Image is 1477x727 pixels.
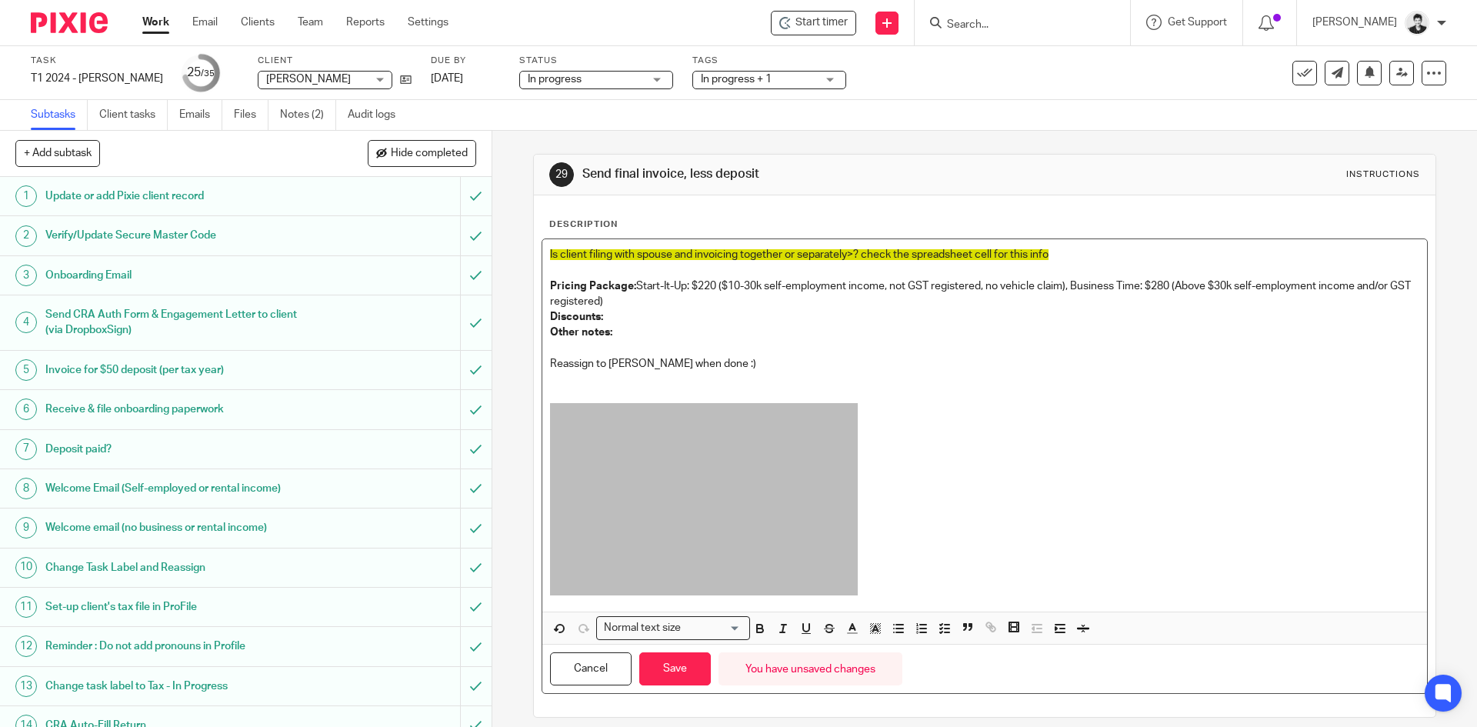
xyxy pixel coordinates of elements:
[142,15,169,30] a: Work
[45,303,312,342] h1: Send CRA Auth Form & Engagement Letter to client (via DropboxSign)
[15,675,37,697] div: 13
[596,616,750,640] div: Search for option
[368,140,476,166] button: Hide completed
[31,55,163,67] label: Task
[31,100,88,130] a: Subtasks
[179,100,222,130] a: Emails
[771,11,856,35] div: Brittney Appleby - T1 2024 - Brittney Appleby
[15,635,37,657] div: 12
[15,225,37,247] div: 2
[945,18,1084,32] input: Search
[15,312,37,333] div: 4
[701,74,772,85] span: In progress + 1
[549,218,618,231] p: Description
[1405,11,1429,35] img: squarehead.jpg
[550,249,1049,260] span: Is client filing with spouse and invoicing together or separately>? check the spreadsheet cell fo...
[550,356,1419,372] p: Reassign to [PERSON_NAME] when done :)
[15,140,100,166] button: + Add subtask
[600,620,684,636] span: Normal text size
[31,71,163,86] div: T1 2024 - [PERSON_NAME]
[192,15,218,30] a: Email
[45,224,312,247] h1: Verify/Update Secure Master Code
[45,556,312,579] h1: Change Task Label and Reassign
[549,162,574,187] div: 29
[31,71,163,86] div: T1 2024 - Brittney Appleby
[45,438,312,461] h1: Deposit paid?
[550,281,636,292] strong: Pricing Package:
[1168,17,1227,28] span: Get Support
[15,399,37,420] div: 6
[45,635,312,658] h1: Reminder : Do not add pronouns in Profile
[692,55,846,67] label: Tags
[45,477,312,500] h1: Welcome Email (Self-employed or rental income)
[234,100,268,130] a: Files
[685,620,741,636] input: Search for option
[408,15,448,30] a: Settings
[201,69,215,78] small: /35
[1312,15,1397,30] p: [PERSON_NAME]
[639,652,711,685] button: Save
[528,74,582,85] span: In progress
[391,148,468,160] span: Hide completed
[45,264,312,287] h1: Onboarding Email
[15,596,37,618] div: 11
[266,74,351,85] span: [PERSON_NAME]
[45,675,312,698] h1: Change task label to Tax - In Progress
[45,358,312,382] h1: Invoice for $50 deposit (per tax year)
[348,100,407,130] a: Audit logs
[31,12,108,33] img: Pixie
[45,398,312,421] h1: Receive & file onboarding paperwork
[519,55,673,67] label: Status
[15,478,37,499] div: 8
[346,15,385,30] a: Reports
[718,652,902,685] div: You have unsaved changes
[280,100,336,130] a: Notes (2)
[15,265,37,286] div: 3
[431,73,463,84] span: [DATE]
[15,557,37,579] div: 10
[550,278,1419,310] p: Start-It-Up: $220 ($10-30k self-employment income, not GST registered, no vehicle claim), Busines...
[550,312,603,322] strong: Discounts:
[45,185,312,208] h1: Update or add Pixie client record
[15,439,37,460] div: 7
[582,166,1018,182] h1: Send final invoice, less deposit
[795,15,848,31] span: Start timer
[15,359,37,381] div: 5
[45,516,312,539] h1: Welcome email (no business or rental income)
[99,100,168,130] a: Client tasks
[45,595,312,619] h1: Set-up client's tax file in ProFile
[15,517,37,539] div: 9
[1346,168,1420,181] div: Instructions
[431,55,500,67] label: Due by
[187,64,215,82] div: 25
[15,185,37,207] div: 1
[550,327,612,338] strong: Other notes:
[298,15,323,30] a: Team
[258,55,412,67] label: Client
[550,652,632,685] button: Cancel
[241,15,275,30] a: Clients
